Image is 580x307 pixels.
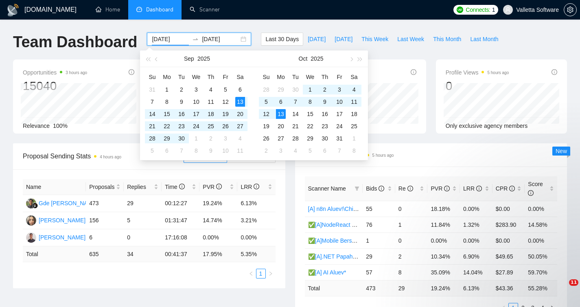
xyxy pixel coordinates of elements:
[308,237,364,244] a: ✅[A]Mobile Bersenev
[564,7,576,13] span: setting
[291,121,300,131] div: 21
[431,185,450,192] span: PVR
[347,145,361,157] td: 2025-11-08
[233,145,247,157] td: 2025-10-11
[261,146,271,156] div: 2
[347,108,361,120] td: 2025-10-18
[206,134,216,143] div: 2
[127,182,152,191] span: Replies
[274,132,288,145] td: 2025-10-27
[361,35,388,44] span: This Week
[446,78,509,94] div: 0
[160,145,174,157] td: 2025-10-06
[261,85,271,94] div: 28
[174,145,189,157] td: 2025-10-07
[26,234,85,240] a: MK[PERSON_NAME]
[363,217,395,232] td: 76
[397,35,424,44] span: Last Week
[249,271,254,276] span: left
[366,185,384,192] span: Bids
[330,33,357,46] button: [DATE]
[288,70,303,83] th: Tu
[349,134,359,143] div: 1
[274,120,288,132] td: 2025-10-20
[395,201,428,217] td: 0
[320,97,330,107] div: 9
[100,155,121,159] time: 4 hours ago
[218,108,233,120] td: 2025-09-19
[23,78,87,94] div: 15040
[241,184,259,190] span: LRR
[347,120,361,132] td: 2025-10-25
[191,109,201,119] div: 17
[487,70,509,75] time: 5 hours ago
[288,132,303,145] td: 2025-10-28
[26,215,36,226] img: VS
[233,108,247,120] td: 2025-09-20
[305,97,315,107] div: 8
[335,109,344,119] div: 17
[305,109,315,119] div: 15
[160,108,174,120] td: 2025-09-15
[276,146,286,156] div: 3
[189,145,204,157] td: 2025-10-08
[393,33,429,46] button: Last Week
[26,217,85,223] a: VS[PERSON_NAME]
[160,83,174,96] td: 2025-09-01
[303,120,317,132] td: 2025-10-22
[308,206,374,212] a: [A] n8n Aluev!\Chizhevskii
[505,7,511,13] span: user
[291,109,300,119] div: 14
[308,221,374,228] a: ✅[A]NodeReact Zhivagin
[191,97,201,107] div: 10
[320,134,330,143] div: 30
[235,134,245,143] div: 4
[204,108,218,120] td: 2025-09-18
[268,271,273,276] span: right
[476,186,482,191] span: info-circle
[177,109,186,119] div: 16
[147,109,157,119] div: 14
[206,121,216,131] div: 25
[320,146,330,156] div: 6
[206,97,216,107] div: 11
[305,134,315,143] div: 29
[303,108,317,120] td: 2025-10-15
[496,185,515,192] span: CPR
[303,132,317,145] td: 2025-10-29
[66,70,87,75] time: 3 hours ago
[189,70,204,83] th: We
[320,109,330,119] div: 16
[259,96,274,108] td: 2025-10-05
[265,35,299,44] span: Last 30 Days
[332,120,347,132] td: 2025-10-24
[466,5,490,14] span: Connects:
[429,33,466,46] button: This Month
[174,132,189,145] td: 2025-09-30
[444,186,450,191] span: info-circle
[39,216,85,225] div: [PERSON_NAME]
[235,109,245,119] div: 20
[564,3,577,16] button: setting
[303,96,317,108] td: 2025-10-08
[395,217,428,232] td: 1
[308,253,367,260] a: ✅[A].NET Papahristos
[332,108,347,120] td: 2025-10-17
[332,83,347,96] td: 2025-10-03
[347,96,361,108] td: 2025-10-11
[152,35,189,44] input: Start date
[39,199,98,208] div: Gde [PERSON_NAME]
[26,200,98,206] a: GKGde [PERSON_NAME]
[303,83,317,96] td: 2025-10-01
[26,232,36,243] img: MK
[303,70,317,83] th: We
[189,96,204,108] td: 2025-09-10
[204,132,218,145] td: 2025-10-02
[349,146,359,156] div: 8
[261,33,303,46] button: Last 30 Days
[199,212,237,229] td: 14.74%
[174,70,189,83] th: Tu
[353,182,361,195] span: filter
[411,69,416,75] span: info-circle
[145,120,160,132] td: 2025-09-21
